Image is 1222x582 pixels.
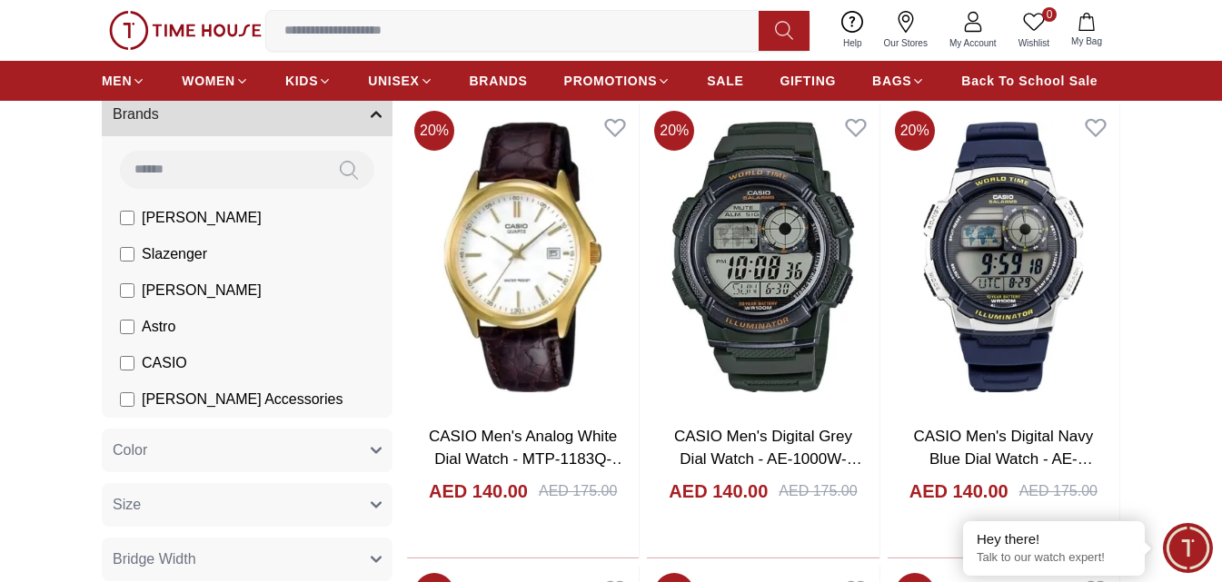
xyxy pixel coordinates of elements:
div: AED 175.00 [539,480,617,502]
a: 0Wishlist [1008,7,1060,54]
span: Bridge Width [113,548,196,570]
span: Astro [142,316,175,338]
div: AED 175.00 [1019,480,1098,502]
span: PROMOTIONS [564,72,658,90]
a: UNISEX [368,64,432,97]
span: Help [836,36,869,50]
h4: AED 140.00 [669,478,768,504]
span: GIFTING [780,72,836,90]
a: Our Stores [873,7,939,54]
p: Talk to our watch expert! [977,550,1131,566]
a: CASIO Men's Analog White Dial Watch - MTP-1183Q-7ADF [429,428,627,491]
input: CASIO [120,356,134,370]
span: 20 % [895,111,935,151]
a: BRANDS [470,64,528,97]
img: CASIO Men's Digital Grey Dial Watch - AE-1000W-3AVDF [647,104,879,410]
span: BRANDS [470,72,528,90]
span: UNISEX [368,72,419,90]
input: Slazenger [120,247,134,261]
input: Astro [120,320,134,334]
span: [PERSON_NAME] [142,207,262,229]
button: Bridge Width [102,538,392,581]
span: CASIO [142,352,187,374]
a: KIDS [285,64,332,97]
img: CASIO Men's Analog White Dial Watch - MTP-1183Q-7ADF [407,104,639,410]
span: My Account [942,36,1004,50]
a: PROMOTIONS [564,64,671,97]
span: Brands [113,104,159,125]
span: BAGS [872,72,911,90]
span: 20 % [414,111,454,151]
span: My Bag [1064,35,1109,48]
span: [PERSON_NAME] [142,280,262,301]
span: MEN [102,72,132,90]
a: SALE [707,64,743,97]
span: Color [113,439,147,461]
a: Help [832,7,873,54]
button: Color [102,429,392,472]
div: AED 175.00 [779,480,857,502]
span: 0 [1042,7,1057,22]
button: My Bag [1060,9,1113,52]
input: [PERSON_NAME] Accessories [120,392,134,407]
img: ... [109,11,262,49]
h4: AED 140.00 [909,478,1008,504]
a: MEN [102,64,145,97]
a: CASIO Men's Digital Grey Dial Watch - AE-1000W-3AVDF [674,428,862,491]
a: CASIO Men's Digital Navy Blue Dial Watch - AE-1000W-2AVDF [913,428,1093,491]
span: Size [113,494,141,516]
a: BAGS [872,64,925,97]
span: KIDS [285,72,318,90]
input: [PERSON_NAME] [120,283,134,298]
img: CASIO Men's Digital Navy Blue Dial Watch - AE-1000W-2AVDF [888,104,1119,410]
div: Chat Widget [1163,523,1213,573]
span: [PERSON_NAME] Accessories [142,389,343,410]
span: Back To School Sale [961,72,1098,90]
button: Brands [102,93,392,136]
div: Hey there! [977,530,1131,548]
a: WOMEN [182,64,249,97]
a: Back To School Sale [961,64,1098,97]
span: WOMEN [182,72,235,90]
span: Slazenger [142,243,207,265]
input: [PERSON_NAME] [120,211,134,225]
a: GIFTING [780,64,836,97]
span: Wishlist [1011,36,1057,50]
button: Size [102,483,392,527]
span: Our Stores [877,36,935,50]
h4: AED 140.00 [429,478,528,504]
span: 20 % [654,111,694,151]
span: SALE [707,72,743,90]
